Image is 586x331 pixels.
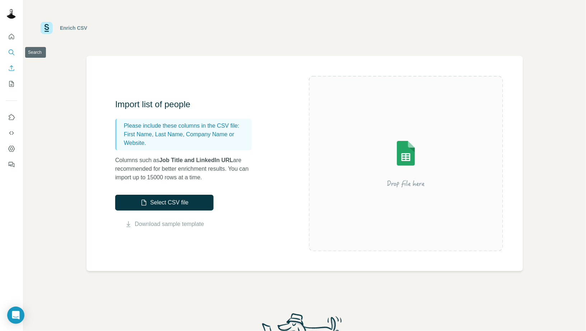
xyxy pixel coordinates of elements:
[7,307,24,324] div: Open Intercom Messenger
[115,99,259,110] h3: Import list of people
[6,30,17,43] button: Quick start
[6,158,17,171] button: Feedback
[41,22,53,34] img: Surfe Logo
[115,195,214,211] button: Select CSV file
[115,156,259,182] p: Columns such as are recommended for better enrichment results. You can import up to 15000 rows at...
[6,127,17,140] button: Use Surfe API
[6,142,17,155] button: Dashboard
[159,157,233,163] span: Job Title and LinkedIn URL
[115,220,214,228] button: Download sample template
[124,122,249,130] p: Please include these columns in the CSV file:
[60,24,87,32] div: Enrich CSV
[124,130,249,147] p: First Name, Last Name, Company Name or Website.
[6,7,17,19] img: Avatar
[6,62,17,75] button: Enrich CSV
[6,77,17,90] button: My lists
[6,111,17,124] button: Use Surfe on LinkedIn
[135,220,204,228] a: Download sample template
[6,46,17,59] button: Search
[341,120,470,207] img: Surfe Illustration - Drop file here or select below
